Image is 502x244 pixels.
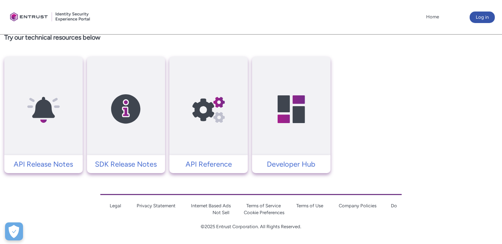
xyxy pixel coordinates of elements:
img: Developer Hub [257,71,325,148]
a: Terms of Service [246,203,281,208]
p: Try our technical resources below [4,33,330,42]
a: API Release Notes [4,159,83,170]
p: API Reference [173,159,244,170]
a: Legal [110,203,121,208]
img: SDK Release Notes [92,71,160,148]
button: Log in [470,12,495,23]
a: Privacy Statement [137,203,175,208]
img: API Release Notes [9,71,78,148]
a: Home [424,12,441,22]
p: Developer Hub [256,159,327,170]
img: API Reference [174,71,243,148]
div: Cookie Preferences [5,222,23,240]
iframe: Qualified Messenger [309,54,502,244]
a: Terms of Use [296,203,323,208]
a: SDK Release Notes [87,159,165,170]
a: Internet Based Ads [191,203,231,208]
p: API Release Notes [8,159,79,170]
p: ©2025 Entrust Corporation. All Rights Reserved. [100,223,402,230]
a: API Reference [169,159,248,170]
button: Open Preferences [5,222,23,240]
p: SDK Release Notes [91,159,162,170]
a: Cookie Preferences [244,210,284,215]
a: Developer Hub [252,159,330,170]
